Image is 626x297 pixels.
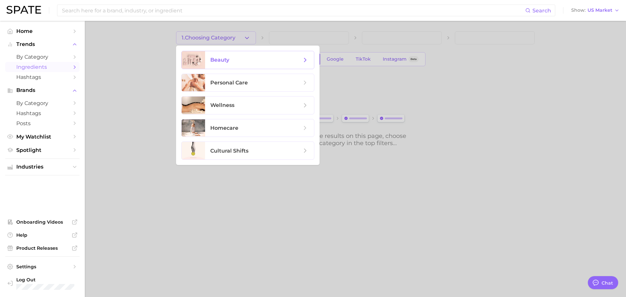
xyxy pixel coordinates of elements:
[5,132,80,142] a: My Watchlist
[16,100,68,106] span: by Category
[5,39,80,49] button: Trends
[588,8,612,12] span: US Market
[5,52,80,62] a: by Category
[16,87,68,93] span: Brands
[16,147,68,153] span: Spotlight
[16,219,68,225] span: Onboarding Videos
[210,148,248,154] span: cultural shifts
[16,28,68,34] span: Home
[16,164,68,170] span: Industries
[16,64,68,70] span: Ingredients
[210,57,229,63] span: beauty
[5,145,80,155] a: Spotlight
[5,62,80,72] a: Ingredients
[570,6,621,15] button: ShowUS Market
[16,110,68,116] span: Hashtags
[5,98,80,108] a: by Category
[5,243,80,253] a: Product Releases
[5,230,80,240] a: Help
[16,264,68,270] span: Settings
[5,162,80,172] button: Industries
[16,74,68,80] span: Hashtags
[571,8,586,12] span: Show
[7,6,41,14] img: SPATE
[532,7,551,14] span: Search
[5,26,80,36] a: Home
[16,54,68,60] span: by Category
[16,245,68,251] span: Product Releases
[5,118,80,128] a: Posts
[5,217,80,227] a: Onboarding Videos
[16,232,68,238] span: Help
[5,275,80,292] a: Log out. Currently logged in with e-mail kaitlyn.olert@loreal.com.
[5,108,80,118] a: Hashtags
[210,80,248,86] span: personal care
[210,125,238,131] span: homecare
[16,120,68,126] span: Posts
[5,72,80,82] a: Hashtags
[16,134,68,140] span: My Watchlist
[16,277,74,283] span: Log Out
[5,85,80,95] button: Brands
[176,46,320,165] ul: 1.Choosing Category
[16,41,68,47] span: Trends
[61,5,525,16] input: Search here for a brand, industry, or ingredient
[210,102,234,108] span: wellness
[5,262,80,272] a: Settings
